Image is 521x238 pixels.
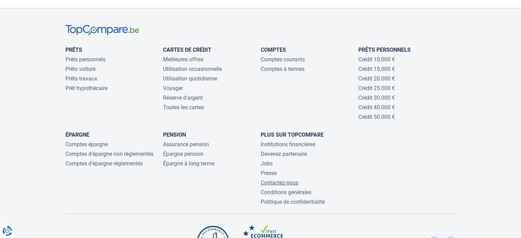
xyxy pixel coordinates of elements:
[358,104,395,111] a: Crédit 40.000 €
[163,95,203,101] a: Réserve d'argent
[261,189,311,196] a: Conditions générales
[261,66,305,72] a: Comptes à termes
[65,131,89,138] a: Épargne
[358,47,411,53] a: Prêts personnels
[65,160,143,167] a: Comptes d'épargne réglementés
[358,75,395,82] a: Crédit 20.000 €
[358,66,395,72] a: Crédit 15.000 €
[163,151,203,157] a: Épargne pension
[261,199,325,205] a: Politique de confidentialité
[358,85,395,91] a: Crédit 25.000 €
[163,75,217,82] a: Utilisation quotidienne
[65,56,106,63] a: Prêts personnels
[163,104,204,111] a: Toutes les cartes
[358,95,395,101] a: Crédit 30.000 €
[261,141,315,148] a: Institutions financières
[261,160,273,167] a: Jobs
[163,160,214,167] a: Épargne à long terme
[163,66,222,72] a: Utilisation occasionnelle
[163,85,183,91] a: Voyager
[261,179,298,186] a: Contactez-nous
[65,66,96,72] a: Prêts voiture
[65,47,82,53] a: Prêts
[261,47,286,53] a: Comptes
[65,75,97,82] a: Prêts travaux
[261,56,305,63] a: Comptes courants
[261,170,277,176] a: Presse
[261,151,307,157] a: Devenez partenaire
[65,85,108,91] a: Prêt hypothécaire
[163,56,203,63] a: Meilleures offres
[261,131,324,138] a: Plus sur TopCompare
[65,25,139,36] img: TopCompare
[358,56,395,63] a: Crédit 10.000 €
[358,114,395,120] a: Crédit 50.000 €
[163,47,211,53] a: Cartes de Crédit
[65,141,108,148] a: Comptes épargne
[65,151,153,157] a: Comptes d'épargne non réglementés
[163,131,186,138] a: Pension
[163,141,209,148] a: Assurance pension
